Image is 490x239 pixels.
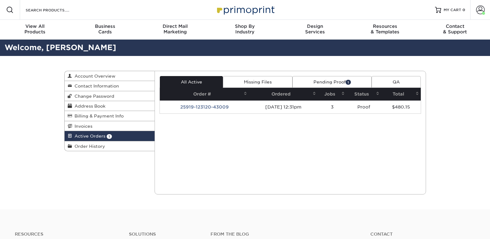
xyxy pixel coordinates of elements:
div: Industry [210,23,280,35]
img: Primoprint [214,3,276,16]
a: Contact [370,232,475,237]
td: Proof [347,100,381,113]
td: 3 [318,100,347,113]
th: Total [381,88,420,100]
a: Pending Proof1 [292,76,372,88]
a: Contact Information [65,81,155,91]
td: 25919-123120-43009 [160,100,249,113]
a: Shop ByIndustry [210,20,280,40]
span: Account Overview [72,74,115,79]
a: Contact& Support [420,20,490,40]
th: Status [347,88,381,100]
span: Contact Information [72,83,119,88]
span: Address Book [72,104,105,109]
a: All Active [160,76,223,88]
span: 1 [107,134,112,139]
td: $480.15 [381,100,420,113]
h4: From the Blog [211,232,354,237]
a: Invoices [65,121,155,131]
a: QA [372,76,420,88]
span: Invoices [72,124,92,129]
span: Business [70,23,140,29]
span: Billing & Payment Info [72,113,124,118]
div: Cards [70,23,140,35]
th: Ordered [249,88,318,100]
span: Resources [350,23,420,29]
a: Active Orders 1 [65,131,155,141]
span: 1 [346,80,351,84]
div: Services [280,23,350,35]
div: & Templates [350,23,420,35]
div: & Support [420,23,490,35]
span: Change Password [72,94,114,99]
span: Contact [420,23,490,29]
h4: Resources [15,232,120,237]
h4: Solutions [129,232,201,237]
a: Resources& Templates [350,20,420,40]
div: Marketing [140,23,210,35]
span: Order History [72,144,105,149]
a: Billing & Payment Info [65,111,155,121]
span: Shop By [210,23,280,29]
a: BusinessCards [70,20,140,40]
a: Missing Files [223,76,292,88]
td: [DATE] 12:31pm [249,100,318,113]
span: Design [280,23,350,29]
span: 0 [462,8,465,12]
span: Direct Mail [140,23,210,29]
input: SEARCH PRODUCTS..... [25,6,85,14]
a: Direct MailMarketing [140,20,210,40]
a: DesignServices [280,20,350,40]
span: MY CART [444,7,461,13]
th: Order # [160,88,249,100]
a: Order History [65,141,155,151]
a: Account Overview [65,71,155,81]
span: Active Orders [72,134,105,139]
th: Jobs [318,88,347,100]
a: Change Password [65,91,155,101]
a: Address Book [65,101,155,111]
